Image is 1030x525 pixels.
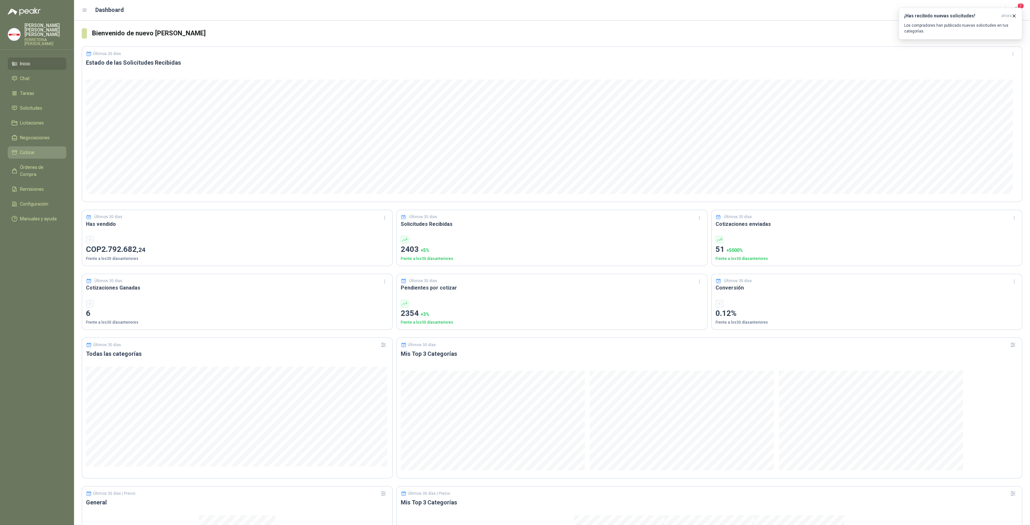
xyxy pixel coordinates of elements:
span: Tareas [20,90,34,97]
img: Company Logo [8,28,20,41]
a: Chat [8,72,66,85]
span: Órdenes de Compra [20,164,60,178]
span: Negociaciones [20,134,50,141]
a: Licitaciones [8,117,66,129]
h3: General [86,499,389,506]
h3: Mis Top 3 Categorías [401,499,1018,506]
span: Configuración [20,200,48,207]
a: Tareas [8,87,66,99]
p: Últimos 30 días [724,278,752,284]
span: Inicio [20,60,30,67]
h3: Solicitudes Recibidas [401,220,703,228]
span: ahora [1001,13,1012,19]
span: Remisiones [20,186,44,193]
h3: Pendientes por cotizar [401,284,703,292]
span: + 5000 % [726,248,743,253]
p: Frente a los 30 días anteriores [716,256,1018,262]
h3: Estado de las Solicitudes Recibidas [86,59,1018,67]
img: Logo peakr [8,8,41,15]
p: Frente a los 30 días anteriores [86,256,389,262]
span: Manuales y ayuda [20,215,57,222]
h3: Has vendido [86,220,389,228]
span: 2.792.682 [101,245,145,254]
h3: Bienvenido de nuevo [PERSON_NAME] [92,28,1022,38]
h3: Mis Top 3 Categorías [401,350,1018,358]
p: Últimos 30 días [93,343,121,347]
h3: Conversión [716,284,1018,292]
p: 2403 [401,244,703,256]
p: Frente a los 30 días anteriores [401,319,703,326]
p: Últimos 30 días [93,51,121,56]
p: Frente a los 30 días anteriores [86,319,389,326]
p: Últimos 30 días [408,343,436,347]
p: 51 [716,244,1018,256]
p: Últimos 30 días [94,214,122,220]
p: 2354 [401,308,703,320]
p: Últimos 30 días | Precio [408,491,450,496]
p: [PERSON_NAME] [PERSON_NAME] [PERSON_NAME] [24,23,66,37]
span: + 3 % [421,312,429,317]
span: Chat [20,75,30,82]
p: FERRETERIA [PERSON_NAME] [24,38,66,46]
button: 7 [1011,5,1022,16]
a: Inicio [8,58,66,70]
button: ¡Has recibido nuevas solicitudes!ahora Los compradores han publicado nuevas solicitudes en tus ca... [899,8,1022,40]
a: Solicitudes [8,102,66,114]
span: Licitaciones [20,119,44,126]
p: Últimos 30 días [94,278,122,284]
div: - [716,300,723,308]
p: Últimos 30 días [724,214,752,220]
h3: Todas las categorías [86,350,389,358]
p: Los compradores han publicado nuevas solicitudes en tus categorías. [904,23,1017,34]
div: - [86,300,94,308]
h3: Cotizaciones enviadas [716,220,1018,228]
a: Configuración [8,198,66,210]
p: 0.12% [716,308,1018,320]
p: Últimos 30 días | Precio [93,491,135,496]
a: Negociaciones [8,132,66,144]
p: Últimos 30 días [409,214,437,220]
h3: Cotizaciones Ganadas [86,284,389,292]
a: Órdenes de Compra [8,161,66,180]
a: Manuales y ayuda [8,213,66,225]
a: Remisiones [8,183,66,195]
p: Últimos 30 días [409,278,437,284]
p: COP [86,244,389,256]
a: Cotizar [8,146,66,159]
div: - [86,236,94,244]
span: + 5 % [421,248,429,253]
p: 6 [86,308,389,320]
span: ,24 [137,246,145,253]
h1: Dashboard [95,5,124,14]
span: 7 [1017,3,1024,9]
p: Frente a los 30 días anteriores [401,256,703,262]
span: Cotizar [20,149,35,156]
p: Frente a los 30 días anteriores [716,319,1018,326]
h3: ¡Has recibido nuevas solicitudes! [904,13,999,19]
span: Solicitudes [20,105,42,112]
